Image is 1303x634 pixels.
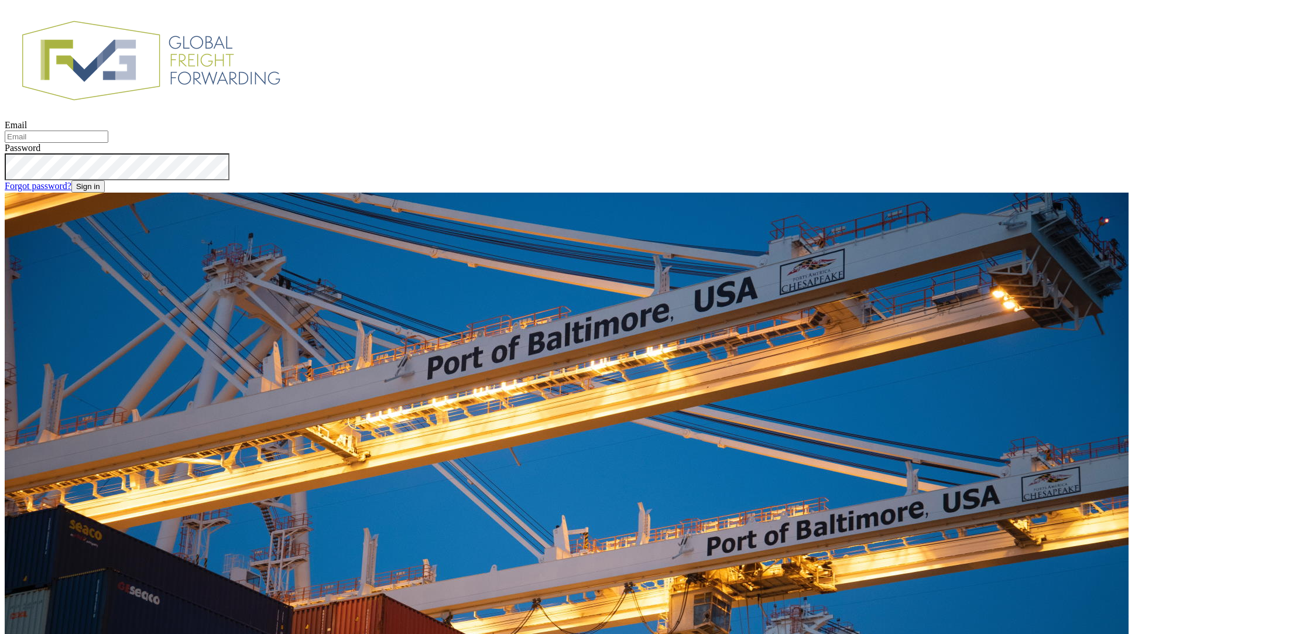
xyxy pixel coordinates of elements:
a: Forgot password? [5,181,71,191]
input: Email [5,131,108,143]
button: Sign in [71,180,105,193]
label: Email [5,120,27,130]
label: Password [5,143,40,153]
img: FVG - Global freight forwarding [5,5,297,118]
